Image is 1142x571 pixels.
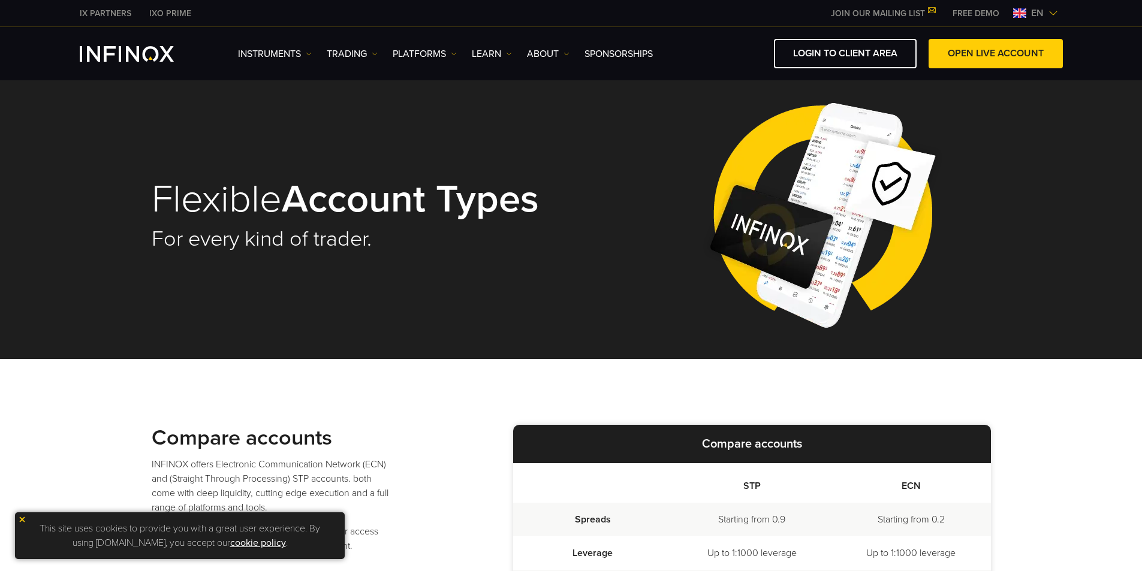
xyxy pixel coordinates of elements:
a: Learn [472,47,512,61]
p: This site uses cookies to provide you with a great user experience. By using [DOMAIN_NAME], you a... [21,518,339,553]
strong: Compare accounts [702,437,802,451]
a: INFINOX Logo [80,46,202,62]
td: Leverage [513,536,673,570]
h2: For every kind of trader. [152,226,555,252]
img: yellow close icon [18,515,26,524]
a: INFINOX MENU [944,7,1008,20]
a: OPEN LIVE ACCOUNT [929,39,1063,68]
a: JOIN OUR MAILING LIST [822,8,944,19]
a: ABOUT [527,47,570,61]
a: TRADING [327,47,378,61]
a: SPONSORSHIPS [584,47,653,61]
th: STP [672,463,831,503]
a: PLATFORMS [393,47,457,61]
td: Starting from 0.2 [831,503,991,536]
strong: Compare accounts [152,425,332,451]
h1: Flexible [152,179,555,220]
td: Spreads [513,503,673,536]
a: LOGIN TO CLIENT AREA [774,39,917,68]
td: Up to 1:1000 leverage [672,536,831,570]
td: Up to 1:1000 leverage [831,536,991,570]
a: INFINOX [71,7,140,20]
a: cookie policy [230,537,286,549]
a: Instruments [238,47,312,61]
th: ECN [831,463,991,503]
a: INFINOX [140,7,200,20]
p: INFINOX offers Electronic Communication Network (ECN) and (Straight Through Processing) STP accou... [152,457,391,515]
strong: Account Types [282,176,539,223]
td: Starting from 0.9 [672,503,831,536]
span: en [1026,6,1048,20]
